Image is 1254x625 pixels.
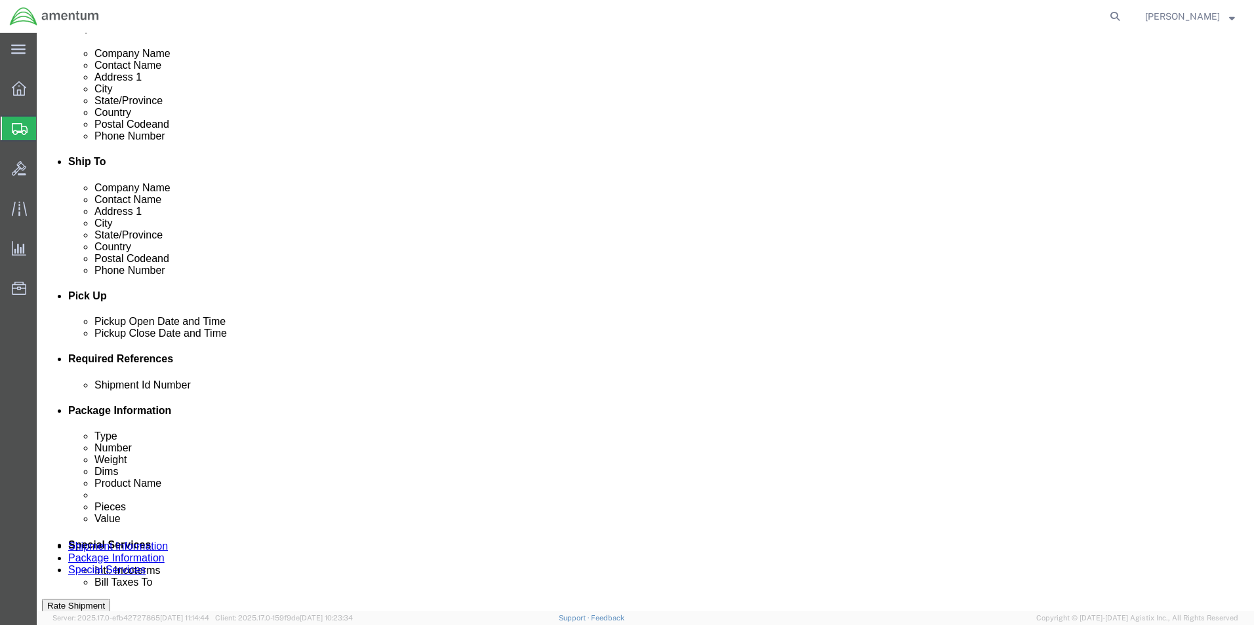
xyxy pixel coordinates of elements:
[37,33,1254,611] iframe: FS Legacy Container
[215,614,353,622] span: Client: 2025.17.0-159f9de
[1036,613,1238,624] span: Copyright © [DATE]-[DATE] Agistix Inc., All Rights Reserved
[160,614,209,622] span: [DATE] 11:14:44
[1144,9,1236,24] button: [PERSON_NAME]
[300,614,353,622] span: [DATE] 10:23:34
[559,614,592,622] a: Support
[9,7,100,26] img: logo
[52,614,209,622] span: Server: 2025.17.0-efb42727865
[1145,9,1220,24] span: Zachary Bolhuis
[591,614,624,622] a: Feedback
